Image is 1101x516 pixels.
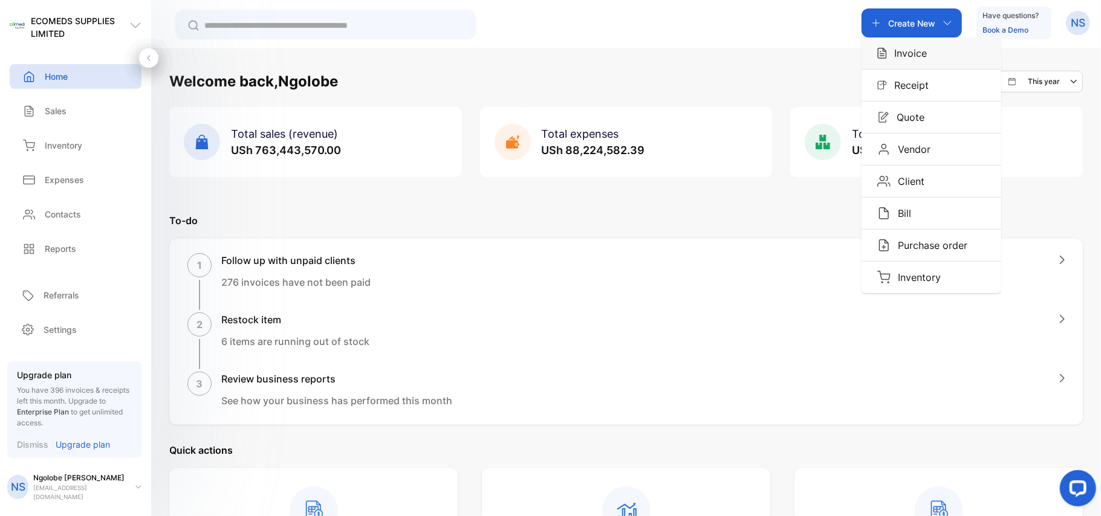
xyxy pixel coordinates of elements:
[891,270,941,285] p: Inventory
[197,258,202,273] p: 1
[169,213,1083,228] p: To-do
[169,443,1083,457] p: Quick actions
[45,173,84,186] p: Expenses
[221,334,369,349] p: 6 items are running out of stock
[877,175,891,188] img: Icon
[887,46,927,60] p: Invoice
[877,80,887,90] img: Icon
[889,110,924,124] p: Quote
[982,25,1028,34] a: Book a Demo
[1028,76,1060,87] p: This year
[891,238,967,253] p: Purchase order
[231,144,341,156] span: USh 763,443,570.00
[17,438,48,451] p: Dismiss
[887,78,929,92] p: Receipt
[877,143,891,156] img: Icon
[17,369,132,381] p: Upgrade plan
[10,18,25,33] img: logo
[45,139,82,152] p: Inventory
[877,47,887,59] img: Icon
[877,239,891,252] img: Icon
[31,15,129,40] p: ECOMEDS SUPPLIES LIMITED
[196,376,203,391] p: 3
[45,242,76,255] p: Reports
[877,111,889,123] img: Icon
[877,271,891,284] img: Icon
[17,407,69,416] span: Enterprise Plan
[888,17,935,30] p: Create New
[45,105,67,117] p: Sales
[891,174,924,189] p: Client
[221,393,452,408] p: See how your business has performed this month
[221,312,369,327] h1: Restock item
[891,206,911,221] p: Bill
[44,289,79,302] p: Referrals
[852,127,909,140] span: Total profit
[11,479,25,495] p: NS
[33,472,126,483] p: Ngolobe [PERSON_NAME]
[33,483,126,501] p: [EMAIL_ADDRESS][DOMAIN_NAME]
[852,144,957,156] span: USh 675,218,987.61
[1050,465,1101,516] iframe: LiveChat chat widget
[45,208,81,221] p: Contacts
[891,142,930,156] p: Vendor
[982,10,1039,22] p: Have questions?
[862,8,962,37] button: Create NewIconInvoiceIconReceiptIconQuoteIconVendorIconClientIconBillIconPurchase orderIconInventory
[221,253,371,268] h1: Follow up with unpaid clients
[998,71,1083,92] button: This year
[17,396,123,427] span: Upgrade to to get unlimited access.
[48,438,110,451] a: Upgrade plan
[56,438,110,451] p: Upgrade plan
[17,385,132,428] p: You have 396 invoices & receipts left this month.
[542,144,645,156] span: USh 88,224,582.39
[542,127,619,140] span: Total expenses
[221,372,452,386] h1: Review business reports
[231,127,338,140] span: Total sales (revenue)
[1066,8,1090,37] button: NS
[196,317,203,332] p: 2
[1071,15,1085,31] p: NS
[169,71,338,92] h1: Welcome back, Ngolobe
[45,70,68,83] p: Home
[877,207,891,220] img: Icon
[221,275,371,289] p: 276 invoices have not been paid
[44,323,77,336] p: Settings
